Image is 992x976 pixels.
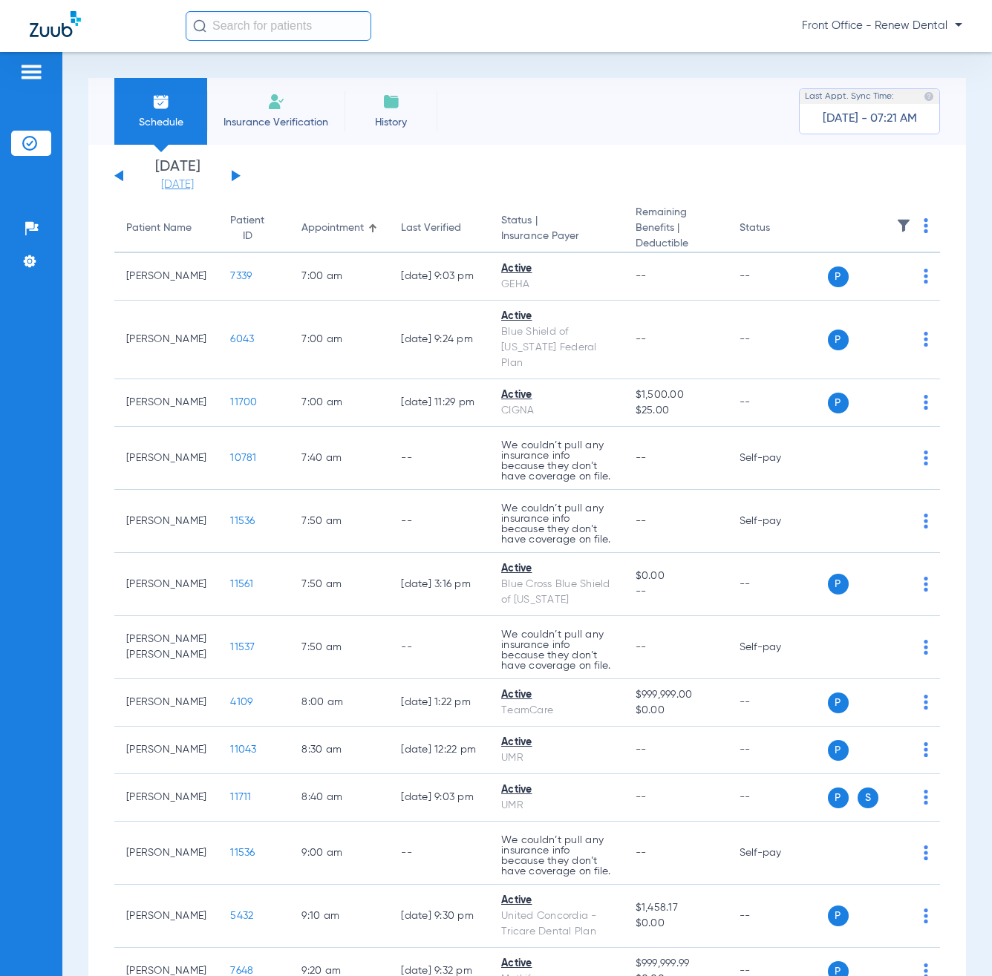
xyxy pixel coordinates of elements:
[114,379,218,427] td: [PERSON_NAME]
[389,727,489,774] td: [DATE] 12:22 PM
[636,900,716,916] span: $1,458.17
[805,89,894,104] span: Last Appt. Sync Time:
[290,774,389,822] td: 8:40 AM
[728,679,828,727] td: --
[636,516,647,526] span: --
[501,229,612,244] span: Insurance Payer
[924,451,928,465] img: group-dot-blue.svg
[290,490,389,553] td: 7:50 AM
[230,516,255,526] span: 11536
[114,774,218,822] td: [PERSON_NAME]
[918,905,992,976] iframe: Chat Widget
[501,403,612,419] div: CIGNA
[728,727,828,774] td: --
[389,885,489,948] td: [DATE] 9:30 PM
[501,835,612,877] p: We couldn’t pull any insurance info because they don’t have coverage on file.
[230,911,253,921] span: 5432
[501,908,612,940] div: United Concordia - Tricare Dental Plan
[924,514,928,528] img: group-dot-blue.svg
[290,727,389,774] td: 8:30 AM
[230,697,252,707] span: 4109
[382,93,400,111] img: History
[267,93,285,111] img: Manual Insurance Verification
[636,334,647,344] span: --
[501,956,612,972] div: Active
[230,334,254,344] span: 6043
[290,379,389,427] td: 7:00 AM
[501,261,612,277] div: Active
[301,220,364,236] div: Appointment
[230,744,256,755] span: 11043
[193,19,206,33] img: Search Icon
[389,774,489,822] td: [DATE] 9:03 PM
[924,845,928,860] img: group-dot-blue.svg
[218,115,333,130] span: Insurance Verification
[636,848,647,858] span: --
[290,553,389,616] td: 7:50 AM
[290,885,389,948] td: 9:10 AM
[728,379,828,427] td: --
[636,642,647,652] span: --
[501,893,612,908] div: Active
[114,253,218,301] td: [PERSON_NAME]
[728,774,828,822] td: --
[501,750,612,766] div: UMR
[389,822,489,885] td: --
[114,553,218,616] td: [PERSON_NAME]
[114,427,218,490] td: [PERSON_NAME]
[636,916,716,931] span: $0.00
[501,324,612,371] div: Blue Shield of [US_STATE] Federal Plan
[501,735,612,750] div: Active
[133,177,222,192] a: [DATE]
[230,642,255,652] span: 11537
[230,966,253,976] span: 7648
[126,220,192,236] div: Patient Name
[389,679,489,727] td: [DATE] 1:22 PM
[114,727,218,774] td: [PERSON_NAME]
[924,695,928,710] img: group-dot-blue.svg
[636,744,647,755] span: --
[501,277,612,292] div: GEHA
[636,584,716,600] span: --
[828,393,849,413] span: P
[858,787,878,808] span: S
[389,379,489,427] td: [DATE] 11:29 PM
[828,266,849,287] span: P
[636,687,716,703] span: $999,999.00
[230,271,252,281] span: 7339
[290,822,389,885] td: 9:00 AM
[290,253,389,301] td: 7:00 AM
[728,205,828,253] th: Status
[114,616,218,679] td: [PERSON_NAME] [PERSON_NAME]
[501,798,612,813] div: UMR
[30,11,81,37] img: Zuub Logo
[636,387,716,403] span: $1,500.00
[728,490,828,553] td: Self-pay
[230,792,251,802] span: 11711
[230,397,257,407] span: 11700
[501,782,612,798] div: Active
[290,301,389,379] td: 7:00 AM
[636,271,647,281] span: --
[230,213,278,244] div: Patient ID
[924,742,928,757] img: group-dot-blue.svg
[828,905,849,926] span: P
[823,111,917,126] span: [DATE] - 07:21 AM
[636,236,716,252] span: Deductible
[728,822,828,885] td: Self-pay
[924,218,928,233] img: group-dot-blue.svg
[356,115,426,130] span: History
[728,253,828,301] td: --
[924,577,928,592] img: group-dot-blue.svg
[828,787,849,808] span: P
[896,218,911,233] img: filter.svg
[636,453,647,463] span: --
[125,115,196,130] span: Schedule
[389,301,489,379] td: [DATE] 9:24 PM
[389,427,489,490] td: --
[133,160,222,192] li: [DATE]
[290,679,389,727] td: 8:00 AM
[114,490,218,553] td: [PERSON_NAME]
[126,220,206,236] div: Patient Name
